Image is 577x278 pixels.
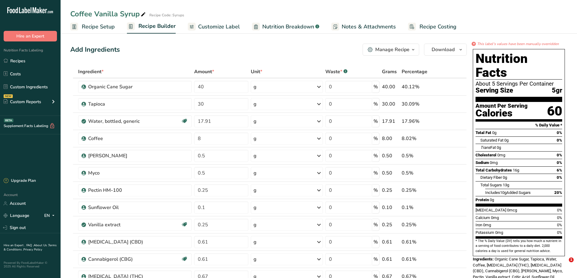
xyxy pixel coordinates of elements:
span: 13g [503,183,509,187]
span: Saturated Fat [480,138,503,142]
span: 0g [503,175,507,180]
div: g [254,169,257,177]
div: Vanilla extract [88,221,164,228]
div: 0.61 [382,238,399,246]
span: Total Carbohydrates [476,168,512,172]
span: 1 [569,257,574,262]
span: Total Fat [476,130,491,135]
span: Notes & Attachments [342,23,396,31]
span: Unit [251,68,262,75]
button: Manage Recipe [363,44,419,56]
span: 5gr [552,87,562,94]
div: Pectin HM-100 [88,187,164,194]
div: Add Ingredients [70,45,120,55]
div: g [254,83,257,90]
div: 0.10 [382,204,399,211]
span: 0% [557,230,562,235]
a: Language [4,210,29,221]
span: Amount [194,68,214,75]
div: g [254,135,257,142]
button: Hire an Expert [4,31,57,41]
div: [MEDICAL_DATA] (CBD) [88,238,164,246]
span: Includes Added Sugars [485,190,531,195]
div: Waste [325,68,347,75]
span: [MEDICAL_DATA] [476,208,506,212]
div: g [254,152,257,159]
div: About 5 Servings Per Container [476,81,562,87]
div: Amount Per Serving [476,103,528,109]
div: 0.5% [402,152,438,159]
span: 0mg [495,230,503,235]
i: This label's values have been manually overridden [477,41,559,47]
div: g [254,238,257,246]
div: 0.25 [382,221,399,228]
a: Recipe Builder [127,19,176,34]
span: 0% [557,223,562,227]
div: 8.02% [402,135,438,142]
span: 16g [513,168,519,172]
div: g [254,100,257,108]
a: Recipe Setup [70,20,115,34]
div: 0.25% [402,221,438,228]
span: Iron [476,223,482,227]
div: 30.00 [382,100,399,108]
span: Customize Label [198,23,240,31]
span: 0% [557,138,562,142]
div: Calories [476,109,528,118]
span: Ingredients: [473,257,494,261]
div: EN [44,212,57,219]
span: 0% [557,175,562,180]
div: Upgrade Plan [4,178,36,184]
span: 0% [557,160,562,165]
span: 0g [497,145,501,150]
div: Manage Recipe [375,46,410,53]
span: 0mg [497,153,505,157]
div: Tapioca [88,100,164,108]
span: Ingredient [78,68,104,75]
div: g [254,221,257,228]
div: 0.5% [402,169,438,177]
div: BETA [4,119,13,122]
a: Recipe Costing [408,20,456,34]
div: 17.91 [382,118,399,125]
div: 0.25% [402,187,438,194]
div: Myco [88,169,164,177]
span: Calcium [476,215,490,220]
div: 40.00 [382,83,399,90]
span: Grams [382,68,397,75]
div: Powered By FoodLabelMaker © 2025 All Rights Reserved [4,261,57,268]
iframe: Intercom live chat [556,257,571,272]
span: 0mg [483,223,491,227]
a: FAQ . [26,243,34,247]
div: 0.61% [402,256,438,263]
span: Dietary Fiber [480,175,502,180]
span: 0mg [490,160,498,165]
span: Protein [476,198,489,202]
h1: Nutrition Facts [476,52,562,80]
span: 0% [557,208,562,212]
div: 0.61 [382,256,399,263]
span: 6% [557,168,562,172]
div: NEW [4,94,13,98]
span: 10g [500,190,506,195]
div: 0.50 [382,169,399,177]
div: 0.50 [382,152,399,159]
div: Cannabigerol (CBG) [88,256,164,263]
span: 0g [492,130,496,135]
div: [PERSON_NAME] [88,152,164,159]
span: 0g [504,138,509,142]
section: % Daily Value * [476,122,562,129]
i: Trans [480,145,490,150]
div: Organic Cane Sugar [88,83,164,90]
span: Fat [480,145,496,150]
div: g [254,187,257,194]
div: 0.61% [402,238,438,246]
span: Cholesterol [476,153,496,157]
button: Download [424,44,467,56]
span: Download [432,46,455,53]
div: Coffee Vanilla Syrup [70,8,147,19]
span: 0mcg [507,208,517,212]
span: 20% [554,190,562,195]
div: g [254,204,257,211]
a: Privacy Policy [23,247,42,252]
